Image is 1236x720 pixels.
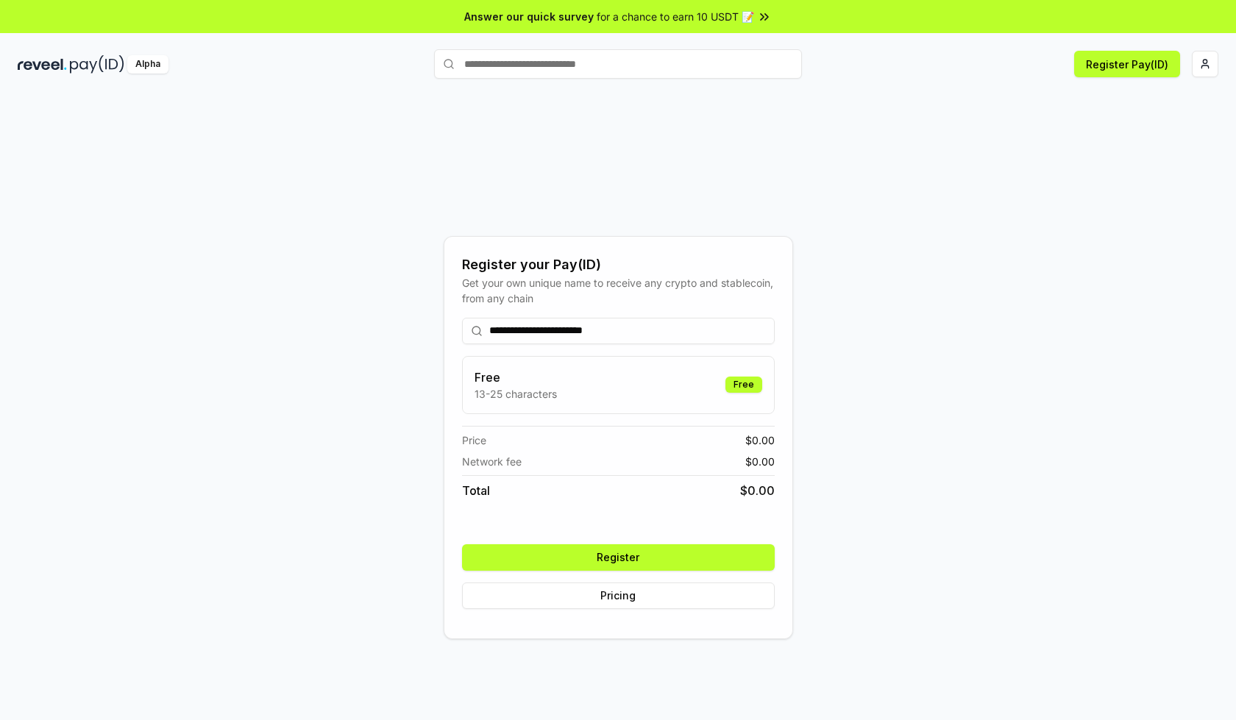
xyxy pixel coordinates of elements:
button: Register Pay(ID) [1074,51,1180,77]
span: $ 0.00 [745,454,775,469]
span: Answer our quick survey [464,9,594,24]
h3: Free [475,368,557,386]
div: Free [725,377,762,393]
div: Alpha [127,55,168,74]
p: 13-25 characters [475,386,557,402]
div: Get your own unique name to receive any crypto and stablecoin, from any chain [462,275,775,306]
span: $ 0.00 [740,482,775,499]
img: pay_id [70,55,124,74]
button: Register [462,544,775,571]
span: $ 0.00 [745,432,775,448]
img: reveel_dark [18,55,67,74]
span: Price [462,432,486,448]
span: Network fee [462,454,522,469]
button: Pricing [462,582,775,609]
div: Register your Pay(ID) [462,254,775,275]
span: Total [462,482,490,499]
span: for a chance to earn 10 USDT 📝 [597,9,754,24]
